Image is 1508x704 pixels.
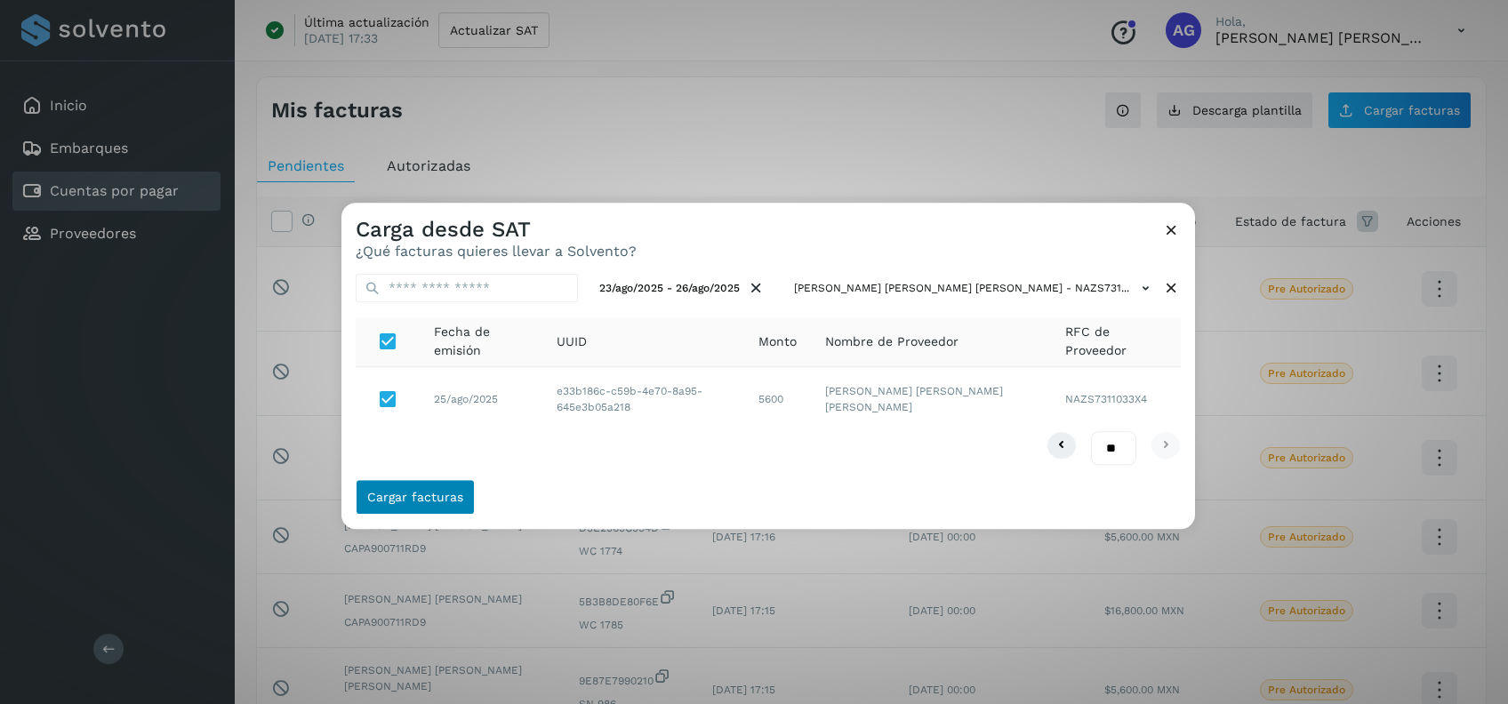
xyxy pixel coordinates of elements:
span: Cargar facturas [367,492,463,504]
td: [PERSON_NAME] [PERSON_NAME] [PERSON_NAME] [811,367,1051,431]
span: Nombre de Proveedor [825,332,959,351]
h3: Carga desde SAT [356,217,637,243]
button: Cargar facturas [356,480,475,516]
span: Fecha de emisión [434,324,528,361]
td: 25/ago/2025 [420,367,542,431]
td: NAZS7311033X4 [1051,367,1181,431]
button: 23/ago/2025 - 26/ago/2025 [592,274,773,303]
span: UUID [557,332,587,351]
td: 5600 [744,367,811,431]
button: [PERSON_NAME] [PERSON_NAME] [PERSON_NAME] - NAZS731... [787,274,1162,303]
span: Monto [758,332,797,351]
p: ¿Qué facturas quieres llevar a Solvento? [356,243,637,260]
span: RFC de Proveedor [1065,324,1167,361]
td: e33b186c-c59b-4e70-8a95-645e3b05a218 [542,367,744,431]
